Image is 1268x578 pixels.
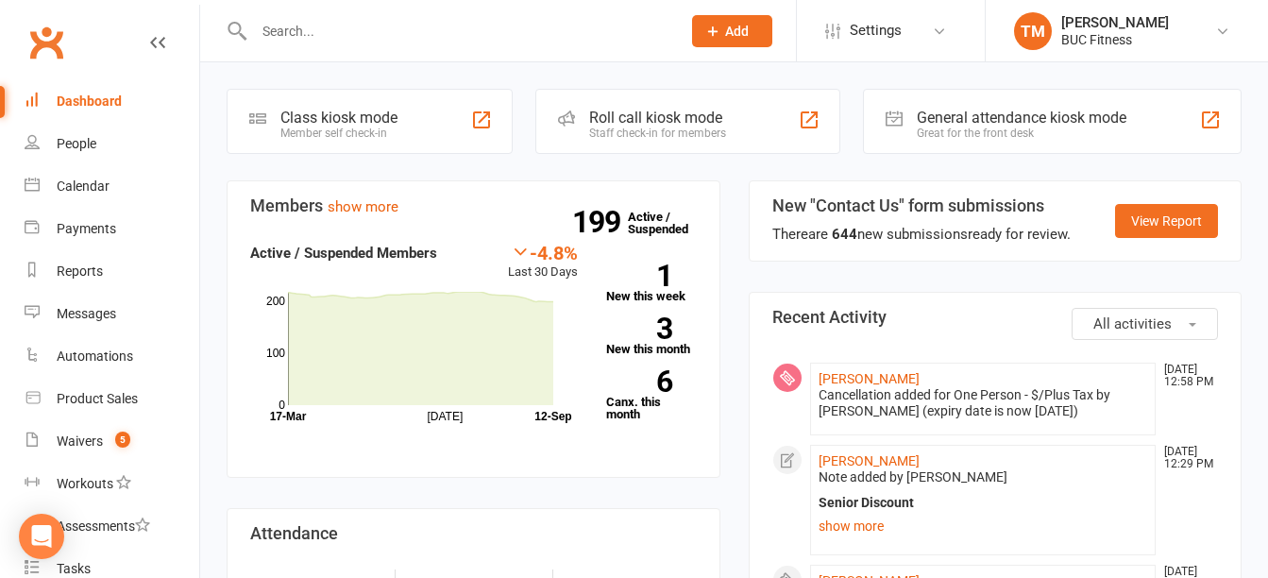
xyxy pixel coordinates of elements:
a: 3New this month [606,317,697,355]
div: BUC Fitness [1061,31,1169,48]
div: Class kiosk mode [280,109,397,127]
div: Automations [57,348,133,364]
a: [PERSON_NAME] [819,453,920,468]
h3: New "Contact Us" form submissions [772,196,1071,215]
div: Roll call kiosk mode [589,109,726,127]
h3: Members [250,196,697,215]
a: show more [328,198,398,215]
a: 1New this week [606,264,697,302]
strong: 6 [606,367,672,396]
strong: Active / Suspended Members [250,245,437,262]
div: Reports [57,263,103,279]
div: Messages [57,306,116,321]
strong: 199 [572,208,628,236]
strong: 3 [606,314,672,343]
span: 5 [115,432,130,448]
button: All activities [1072,308,1218,340]
div: There are new submissions ready for review. [772,223,1071,246]
a: 6Canx. this month [606,370,697,420]
a: Calendar [25,165,199,208]
a: Messages [25,293,199,335]
time: [DATE] 12:58 PM [1155,364,1217,388]
div: General attendance kiosk mode [917,109,1126,127]
div: People [57,136,96,151]
div: Assessments [57,518,150,534]
div: Dashboard [57,93,122,109]
span: Add [725,24,749,39]
a: View Report [1115,204,1218,238]
div: Staff check-in for members [589,127,726,140]
div: [PERSON_NAME] [1061,14,1169,31]
a: Product Sales [25,378,199,420]
div: Payments [57,221,116,236]
div: Waivers [57,433,103,449]
a: 199Active / Suspended [628,196,711,249]
a: Reports [25,250,199,293]
div: Cancellation added for One Person - $/Plus Tax by [PERSON_NAME] (expiry date is now [DATE]) [819,387,1148,419]
div: Member self check-in [280,127,397,140]
div: Great for the front desk [917,127,1126,140]
div: -4.8% [508,242,578,263]
input: Search... [248,18,668,44]
a: Clubworx [23,19,70,66]
a: show more [819,513,1148,539]
div: Product Sales [57,391,138,406]
a: Assessments [25,505,199,548]
a: [PERSON_NAME] [819,371,920,386]
a: Payments [25,208,199,250]
a: Automations [25,335,199,378]
div: Open Intercom Messenger [19,514,64,559]
strong: 1 [606,262,672,290]
div: TM [1014,12,1052,50]
a: Dashboard [25,80,199,123]
span: Settings [850,9,902,52]
div: Last 30 Days [508,242,578,282]
a: People [25,123,199,165]
strong: 644 [832,226,857,243]
h3: Attendance [250,524,697,543]
span: All activities [1093,315,1172,332]
div: Senior Discount [819,495,1148,511]
time: [DATE] 12:29 PM [1155,446,1217,470]
a: Workouts [25,463,199,505]
div: Tasks [57,561,91,576]
div: Calendar [57,178,110,194]
div: Note added by [PERSON_NAME] [819,469,1148,485]
div: Workouts [57,476,113,491]
button: Add [692,15,772,47]
h3: Recent Activity [772,308,1219,327]
a: Waivers 5 [25,420,199,463]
